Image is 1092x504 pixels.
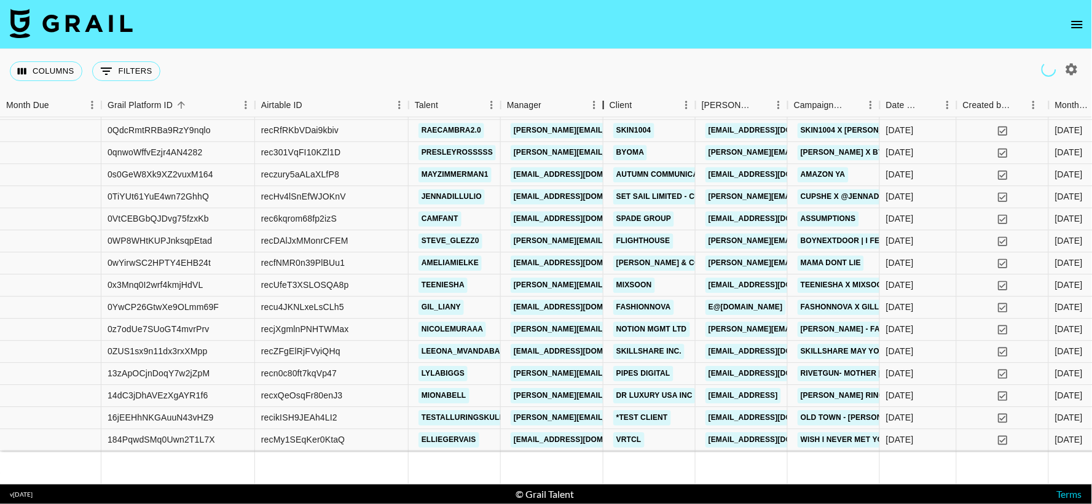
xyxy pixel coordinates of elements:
a: [EMAIL_ADDRESS][DOMAIN_NAME] [705,278,843,293]
a: nicolemuraaa [418,322,486,338]
a: Teeniesha x Mixsoon [798,278,891,293]
button: Menu [938,96,957,114]
a: ameliamielke [418,256,482,271]
a: Skin1004 X [PERSON_NAME] [798,123,911,139]
a: Boynextdoor | I feel Good [798,234,917,249]
a: Spade Group [613,212,674,227]
button: Sort [752,96,769,114]
a: mionabell [418,389,469,404]
a: [EMAIL_ADDRESS][DOMAIN_NAME] [511,212,648,227]
button: Menu [1024,96,1043,114]
div: 0wYirwSC2HPTY4EHB24t [108,257,211,269]
a: old town - [PERSON_NAME] [798,411,914,426]
button: Sort [302,96,320,114]
a: [EMAIL_ADDRESS][DOMAIN_NAME] [705,433,843,448]
a: jennadillulio [418,190,485,205]
div: May '25 [1055,324,1083,336]
div: recZFgElRjFVyiQHq [261,346,340,358]
button: Menu [677,96,696,114]
a: Wish i never met you [798,433,892,448]
button: Sort [438,96,455,114]
div: rec301VqFI10KZl1D [261,147,340,159]
a: [PERSON_NAME][EMAIL_ADDRESS][DOMAIN_NAME] [511,123,711,139]
a: [PERSON_NAME][EMAIL_ADDRESS][DOMAIN_NAME] [511,145,711,161]
a: mixsoon [613,278,655,293]
div: recMy1SEqKer0KtaQ [261,434,345,446]
a: [PERSON_NAME] x BYOMA [798,145,904,161]
div: recikISH9JEAh4LI2 [261,412,337,424]
div: recu4JKNLxeLsCLh5 [261,301,344,314]
a: lylabiggs [418,366,468,382]
a: [PERSON_NAME][EMAIL_ADDRESS][DOMAIN_NAME] [705,190,906,205]
a: [EMAIL_ADDRESS][DOMAIN_NAME] [705,411,843,426]
div: May '25 [1055,257,1083,269]
a: teeniesha [418,278,468,293]
a: [PERSON_NAME][EMAIL_ADDRESS][DOMAIN_NAME] [511,366,711,382]
div: 5/22/2025 [886,125,914,137]
button: Sort [49,96,66,114]
div: 4/23/2025 [886,279,914,292]
div: 184PqwdSMq0Uwn2T1L7X [108,434,215,446]
button: Menu [237,96,255,114]
a: [PERSON_NAME][EMAIL_ADDRESS][DOMAIN_NAME] [511,322,711,338]
a: [PERSON_NAME][EMAIL_ADDRESS][PERSON_NAME][DOMAIN_NAME] [705,256,969,271]
div: May '25 [1055,125,1083,137]
div: May '25 [1055,346,1083,358]
a: [PERSON_NAME][EMAIL_ADDRESS][DOMAIN_NAME] [705,322,906,338]
div: 0z7odUe7SUoGT4mvrPrv [108,324,210,336]
div: 0s0GeW8Xk9XZ2vuxM164 [108,169,213,181]
button: open drawer [1065,12,1090,37]
a: e@[DOMAIN_NAME] [705,300,786,316]
a: Autumn Communications LLC [613,168,741,183]
a: [EMAIL_ADDRESS][DOMAIN_NAME] [511,168,648,183]
a: [EMAIL_ADDRESS][DOMAIN_NAME] [511,190,648,205]
a: mayzimmerman1 [418,168,492,183]
a: elliegervais [418,433,479,448]
a: camfant [418,212,462,227]
div: 5/15/2025 [886,390,914,402]
a: presleyrosssss [418,145,496,161]
div: May '25 [1055,147,1083,159]
button: Sort [844,96,862,114]
a: [PERSON_NAME] - Family Matters [798,322,938,338]
div: v [DATE] [10,490,33,498]
a: [EMAIL_ADDRESS] [705,389,781,404]
div: Talent [415,93,438,117]
div: 5/1/2025 [886,346,914,358]
div: 5/27/2025 [886,412,914,424]
div: 0qnwoWffvEzjr4AN4282 [108,147,202,159]
div: Airtable ID [261,93,302,117]
a: Flighthouse [613,234,674,249]
a: testalluringskull [418,411,507,426]
div: May '25 [1055,279,1083,292]
div: Client [610,93,632,117]
a: [EMAIL_ADDRESS][DOMAIN_NAME] [705,168,843,183]
a: DR LUXURY USA INC [613,389,696,404]
a: [PERSON_NAME] Ring x Miona [798,389,922,404]
a: Mama Dont Lie [798,256,864,271]
div: May '25 [1055,213,1083,225]
div: 0YwCP26GtwXe9OLmm69F [108,301,219,314]
a: [EMAIL_ADDRESS][DOMAIN_NAME] [511,300,648,316]
div: 7/18/2025 [886,147,914,159]
div: 5/13/2025 [886,169,914,181]
a: Amazon YA [798,168,849,183]
div: recn0c80ft7kqVp47 [261,368,337,380]
a: Skillshare Inc. [613,344,685,360]
div: Grail Platform ID [108,93,173,117]
button: Menu [862,96,880,114]
div: Month Due [1055,93,1090,117]
button: Sort [632,96,650,114]
div: May '25 [1055,169,1083,181]
button: Menu [482,96,501,114]
button: Menu [390,96,409,114]
div: Created by Grail Team [963,93,1011,117]
a: assumptions [798,212,859,227]
div: 0TiYUt61YuE4wn72GhhQ [108,191,209,203]
a: raecambra2.0 [418,123,484,139]
a: Fashionnova [613,300,674,316]
div: Created by Grail Team [957,93,1049,117]
a: [EMAIL_ADDRESS][DOMAIN_NAME] [511,433,648,448]
div: Month Due [6,93,49,117]
button: Show filters [92,61,160,81]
